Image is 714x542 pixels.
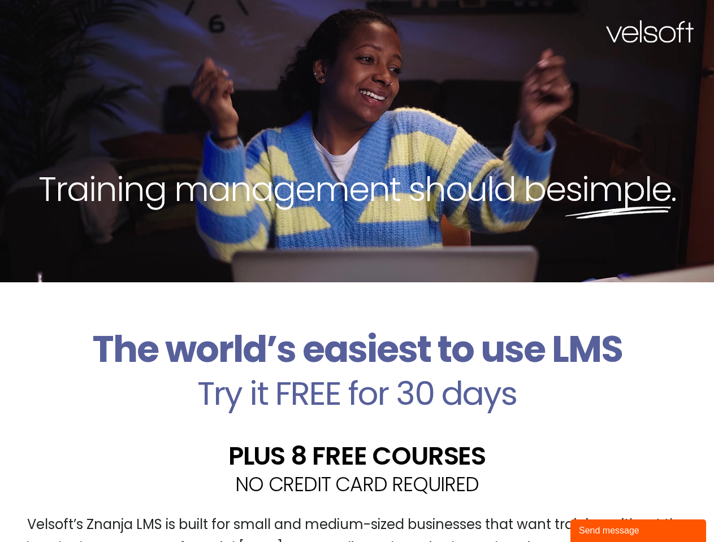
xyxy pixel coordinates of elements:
[8,443,706,469] h2: PLUS 8 FREE COURSES
[570,517,708,542] iframe: chat widget
[20,167,694,211] h2: Training management should be .
[565,165,671,213] span: simple
[8,327,706,371] h2: The world’s easiest to use LMS
[8,474,706,494] h2: NO CREDIT CARD REQUIRED
[8,377,706,410] h2: Try it FREE for 30 days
